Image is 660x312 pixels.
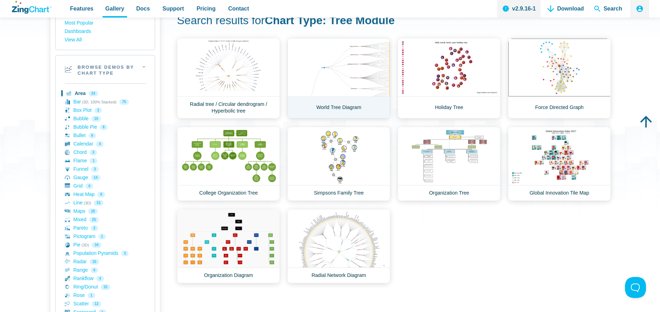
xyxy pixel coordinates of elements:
span: Docs [136,4,150,13]
strong: Chart Type: Tree Module [265,14,395,27]
a: View All [65,36,146,44]
a: Simpsons Family Tree [287,127,390,201]
a: Holiday Tree [398,38,500,118]
span: Support [162,4,184,13]
iframe: Toggle Customer Support [625,277,646,298]
a: Force Directed Graph [508,38,611,118]
h1: Search results for [177,13,610,29]
a: Most Popular [65,19,146,27]
a: College Organization Tree [177,127,280,201]
a: Dashboards [65,27,146,36]
span: Features [70,4,93,13]
a: World Tree Diagram [287,38,390,118]
a: Organization Tree [398,127,500,201]
a: ZingChart Logo. Click to return to the homepage [12,1,51,14]
h2: Browse Demos By Chart Type [56,55,155,83]
span: Pricing [196,4,215,13]
a: Radial tree / Circular dendrogram / Hyperbolic tree [177,38,280,118]
a: Radial Network Diagram [287,209,390,283]
a: Organization Diagram [177,209,280,283]
a: Global Innovation Tile Map [508,127,611,201]
span: Contact [228,4,249,13]
span: Gallery [105,4,124,13]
